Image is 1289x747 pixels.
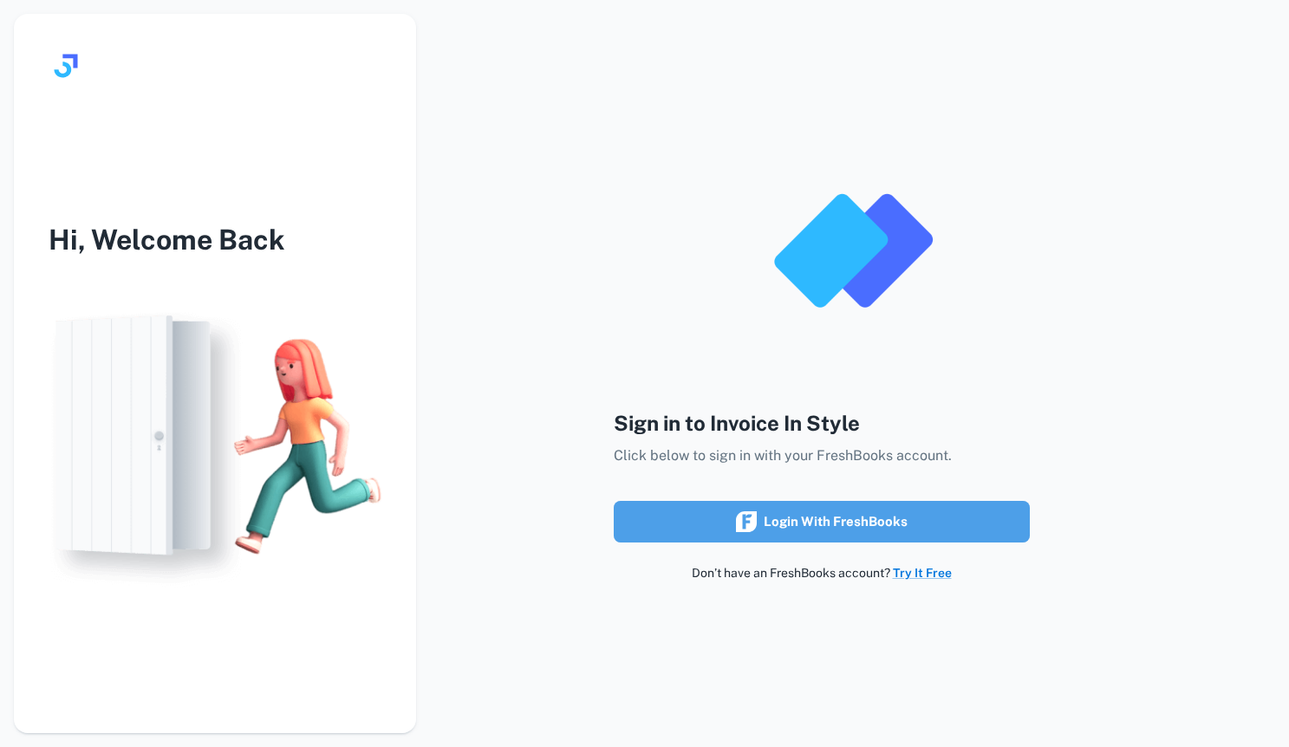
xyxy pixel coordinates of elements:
h3: Hi, Welcome Back [14,219,416,261]
a: Try It Free [893,566,952,580]
div: Login with FreshBooks [736,510,908,533]
p: Click below to sign in with your FreshBooks account. [614,445,1030,466]
img: logo.svg [49,49,83,83]
button: Login with FreshBooks [614,501,1030,542]
img: logo_invoice_in_style_app.png [766,165,940,338]
img: login [14,296,416,597]
h4: Sign in to Invoice In Style [614,407,1030,438]
p: Don’t have an FreshBooks account? [614,563,1030,582]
